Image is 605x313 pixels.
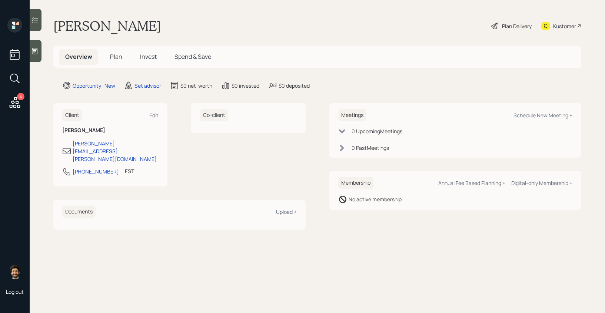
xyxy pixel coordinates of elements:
div: Plan Delivery [502,22,532,30]
div: 0 Upcoming Meeting s [352,127,402,135]
h6: [PERSON_NAME] [62,127,159,134]
div: Edit [149,112,159,119]
div: $0 invested [232,82,259,90]
span: Invest [140,53,157,61]
div: Schedule New Meeting + [513,112,572,119]
div: Log out [6,288,24,295]
div: Opportunity · New [73,82,115,90]
div: [PERSON_NAME][EMAIL_ADDRESS][PERSON_NAME][DOMAIN_NAME] [73,139,159,163]
h6: Co-client [200,109,228,121]
div: [PHONE_NUMBER] [73,168,119,175]
div: Annual Fee Based Planning + [438,179,505,186]
span: Plan [110,53,122,61]
div: Upload + [276,208,297,215]
div: No active membership [349,195,402,203]
div: $0 net-worth [180,82,212,90]
div: 4 [17,93,24,100]
h6: Client [62,109,82,121]
h6: Membership [338,177,373,189]
div: 0 Past Meeting s [352,144,389,152]
div: $0 deposited [279,82,310,90]
h6: Meetings [338,109,366,121]
div: Kustomer [553,22,576,30]
img: eric-schwartz-headshot.png [7,265,22,279]
div: EST [125,167,134,175]
h1: [PERSON_NAME] [53,18,161,34]
div: Set advisor [134,82,161,90]
span: Overview [65,53,92,61]
div: Digital-only Membership + [511,179,572,186]
h6: Documents [62,206,96,218]
span: Spend & Save [174,53,211,61]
